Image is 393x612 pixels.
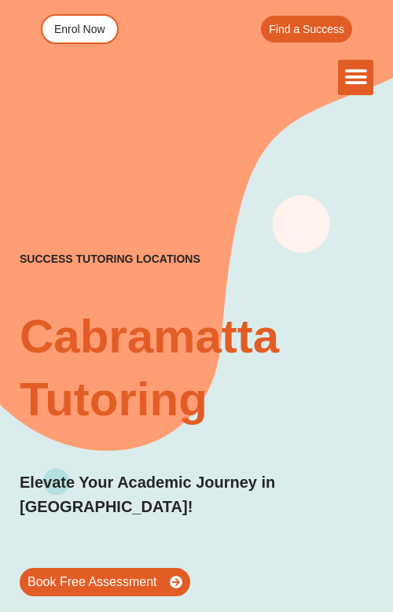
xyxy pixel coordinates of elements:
h2: success tutoring locations [20,252,200,266]
span: Find a Success [269,24,344,35]
a: Find a Success [261,16,352,42]
h1: Cabramatta Tutoring [20,305,373,431]
span: Enrol Now [54,24,105,35]
p: Elevate Your Academic Journey in [GEOGRAPHIC_DATA]! [20,470,373,519]
div: Menu Toggle [338,60,373,95]
a: Enrol Now [41,14,119,44]
span: Book Free Assessment [28,576,157,588]
a: Book Free Assessment [20,568,190,596]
